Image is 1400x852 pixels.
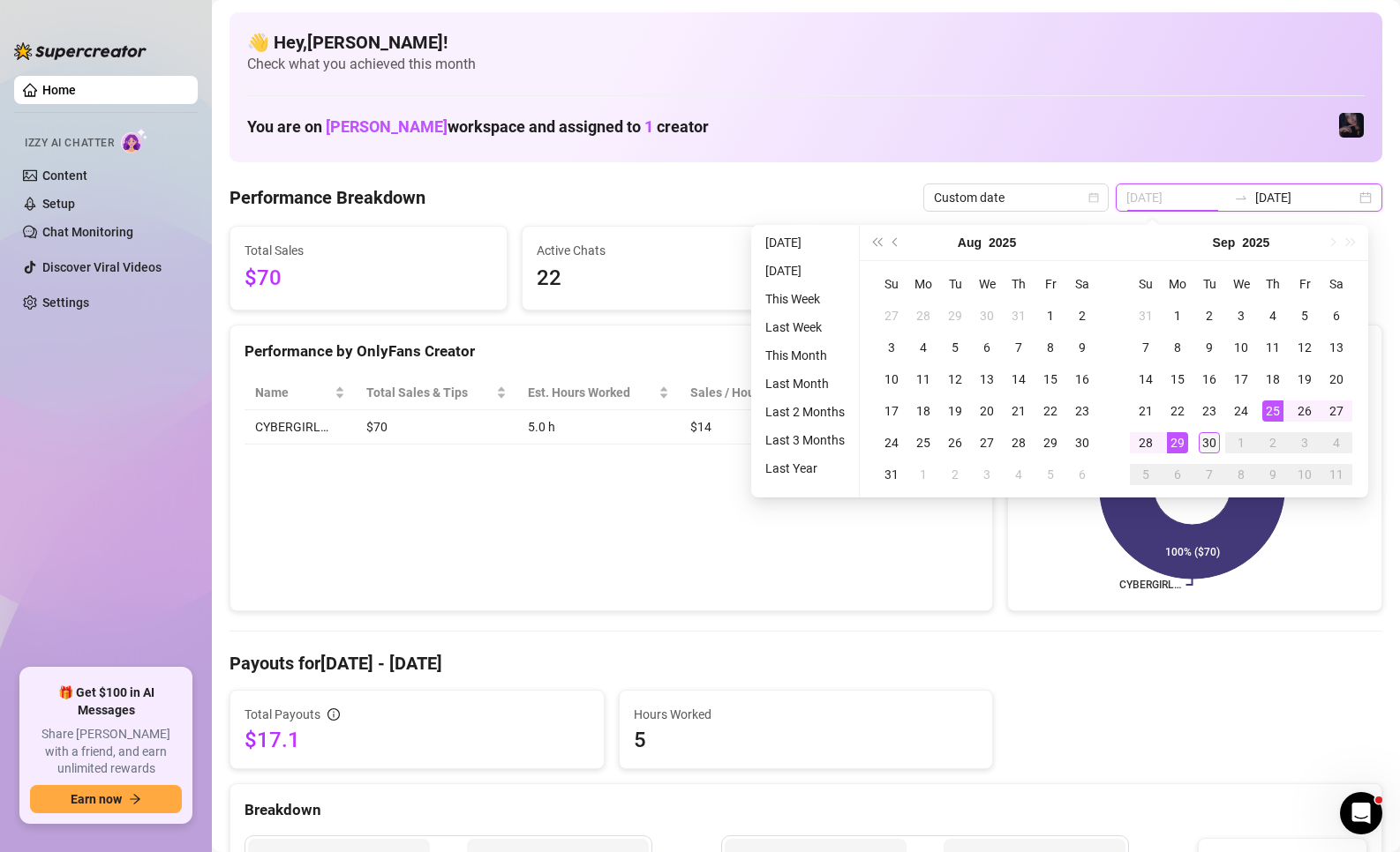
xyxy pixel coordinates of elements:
[1126,188,1227,207] input: Start date
[758,458,852,479] li: Last Year
[1167,305,1188,326] div: 1
[1072,432,1093,453] div: 30
[1130,427,1162,459] td: 2025-09-28
[42,168,87,183] a: Content
[1234,191,1248,205] span: to
[1262,369,1283,390] div: 18
[907,300,939,332] td: 2025-07-28
[876,363,907,395] td: 2025-08-10
[1035,459,1066,490] td: 2025-09-05
[1003,300,1035,332] td: 2025-07-31
[913,305,934,326] div: 28
[1257,459,1289,490] td: 2025-10-09
[1135,305,1156,326] div: 31
[939,427,971,459] td: 2025-08-26
[1289,268,1321,300] th: Fr
[1225,268,1257,300] th: We
[1135,464,1156,485] div: 5
[758,288,852,310] li: This Week
[42,295,89,310] a: Settings
[758,373,852,394] li: Last Month
[1008,464,1029,485] div: 4
[1035,363,1066,395] td: 2025-08-15
[1289,395,1321,427] td: 2025-09-26
[1262,337,1283,358] div: 11
[1167,432,1188,453] div: 29
[876,459,907,490] td: 2025-08-31
[945,337,966,358] div: 5
[245,262,493,295] span: $70
[939,300,971,332] td: 2025-07-29
[1255,188,1356,207] input: End date
[1066,395,1098,427] td: 2025-08-23
[1066,363,1098,395] td: 2025-08-16
[1213,225,1236,260] button: Choose a month
[1289,332,1321,363] td: 2025-09-12
[1326,369,1347,390] div: 20
[913,400,934,422] div: 18
[907,395,939,427] td: 2025-08-18
[30,785,182,813] button: Earn nowarrow-right
[129,793,141,805] span: arrow-right
[1040,337,1061,358] div: 8
[976,432,997,453] div: 27
[1072,464,1093,485] div: 6
[1130,459,1162,490] td: 2025-10-05
[634,726,979,754] span: 5
[1326,305,1347,326] div: 6
[876,300,907,332] td: 2025-07-27
[528,383,655,402] div: Est. Hours Worked
[971,363,1003,395] td: 2025-08-13
[1035,427,1066,459] td: 2025-08-29
[958,225,982,260] button: Choose a month
[42,225,133,239] a: Chat Monitoring
[30,684,182,719] span: 🎁 Get $100 in AI Messages
[881,400,902,422] div: 17
[876,427,907,459] td: 2025-08-24
[1231,305,1252,326] div: 3
[758,430,852,451] li: Last 3 Months
[1257,363,1289,395] td: 2025-09-18
[913,464,934,485] div: 1
[907,363,939,395] td: 2025-08-11
[1242,225,1269,260] button: Choose a year
[867,225,886,260] button: Last year (Control + left)
[42,83,76,97] a: Home
[971,427,1003,459] td: 2025-08-27
[758,260,852,281] li: [DATE]
[1225,363,1257,395] td: 2025-09-17
[758,345,852,366] li: This Month
[1294,432,1315,453] div: 3
[907,459,939,490] td: 2025-09-01
[1193,332,1225,363] td: 2025-09-09
[913,432,934,453] div: 25
[945,369,966,390] div: 12
[1035,332,1066,363] td: 2025-08-08
[1262,464,1283,485] div: 9
[939,459,971,490] td: 2025-09-02
[1135,369,1156,390] div: 14
[1326,432,1347,453] div: 4
[1088,192,1099,203] span: calendar
[1231,337,1252,358] div: 10
[971,268,1003,300] th: We
[1193,363,1225,395] td: 2025-09-16
[913,369,934,390] div: 11
[356,410,517,445] td: $70
[1262,305,1283,326] div: 4
[1321,363,1352,395] td: 2025-09-20
[1199,464,1220,485] div: 7
[945,400,966,422] div: 19
[939,332,971,363] td: 2025-08-05
[71,792,122,806] span: Earn now
[1040,400,1061,422] div: 22
[680,376,802,410] th: Sales / Hour
[1066,459,1098,490] td: 2025-09-06
[876,268,907,300] th: Su
[537,262,785,295] span: 22
[1326,464,1347,485] div: 11
[1225,427,1257,459] td: 2025-10-01
[976,369,997,390] div: 13
[327,708,340,721] span: info-circle
[14,42,147,60] img: logo-BBDzfeDw.svg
